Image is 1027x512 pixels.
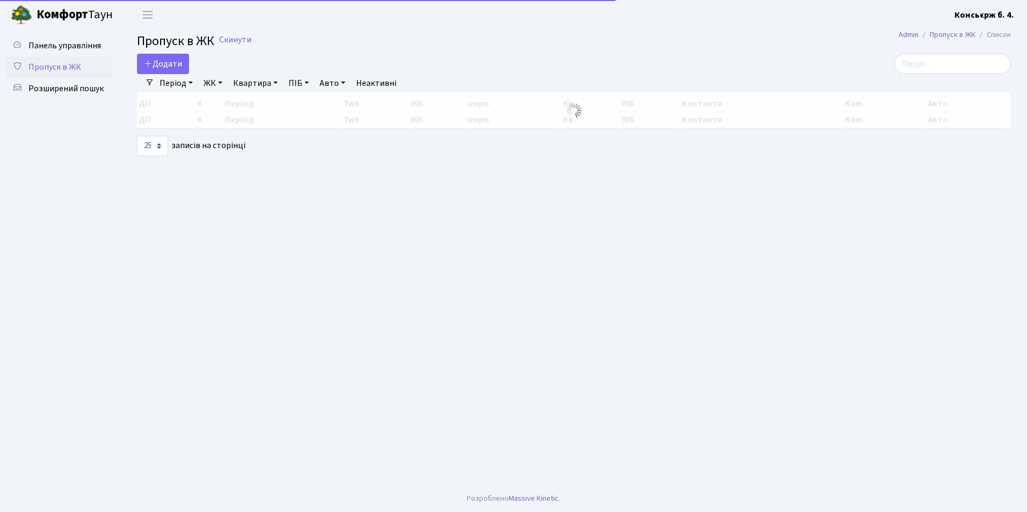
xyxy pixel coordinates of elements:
[134,6,161,24] button: Переключити навігацію
[975,29,1011,41] li: Список
[352,74,401,92] a: Неактивні
[315,74,350,92] a: Авто
[229,74,282,92] a: Квартира
[899,29,918,40] a: Admin
[509,493,559,504] a: Massive Kinetic
[28,61,81,73] span: Пропуск в ЖК
[566,102,583,119] img: Обробка...
[5,56,113,78] a: Пропуск в ЖК
[137,136,245,156] label: записів на сторінці
[11,4,32,26] img: logo.png
[5,35,113,56] a: Панель управління
[284,74,313,92] a: ПІБ
[199,74,227,92] a: ЖК
[137,32,214,50] span: Пропуск в ЖК
[144,58,182,70] span: Додати
[155,74,197,92] a: Період
[28,40,101,52] span: Панель управління
[28,83,104,94] span: Розширений пошук
[137,136,168,156] select: записів на сторінці
[467,493,560,504] div: Розроблено .
[37,6,88,23] b: Комфорт
[894,54,1011,74] input: Пошук...
[219,35,251,45] a: Скинути
[37,6,113,24] span: Таун
[5,78,113,99] a: Розширений пошук
[137,54,189,74] a: Додати
[883,24,1027,46] nav: breadcrumb
[954,9,1014,21] a: Консьєрж б. 4.
[930,29,975,40] a: Пропуск в ЖК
